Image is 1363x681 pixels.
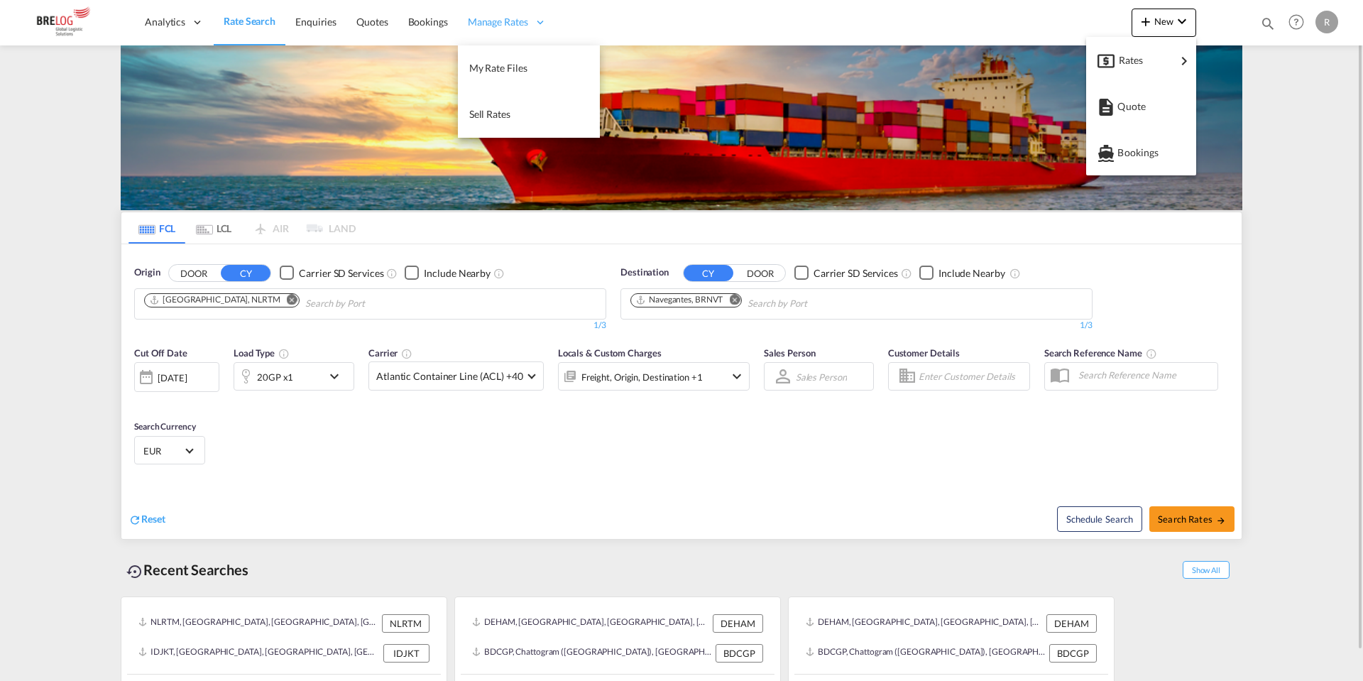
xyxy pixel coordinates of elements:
button: Quote [1086,83,1196,129]
button: Bookings [1086,129,1196,175]
span: Bookings [1117,138,1133,167]
span: Quote [1117,92,1133,121]
div: Quote [1097,89,1185,124]
md-icon: icon-chevron-right [1176,53,1193,70]
div: Bookings [1097,135,1185,170]
span: Rates [1119,46,1136,75]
